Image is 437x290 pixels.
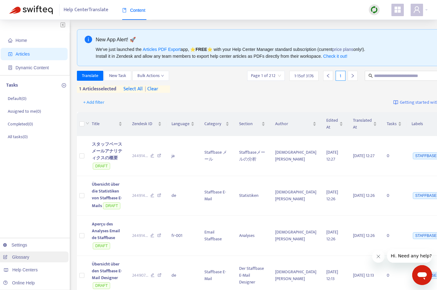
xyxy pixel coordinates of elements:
[234,136,270,176] td: Staffbaseメールの分析
[77,85,117,93] span: 1 articles selected
[6,82,18,89] p: Tasks
[62,83,66,88] span: plus-circle
[103,202,120,209] span: DRAFT
[387,249,432,263] iframe: Nachricht vom Unternehmen
[64,4,108,16] span: Help Center Translate
[132,192,148,199] span: 244914 ...
[353,272,374,279] span: [DATE] 12:13
[332,47,354,52] a: price plans
[382,136,407,176] td: 0
[167,176,199,216] td: de
[92,220,120,241] span: Aperçu des Analyses Email de Staffbase
[323,54,347,59] a: Check it out!
[161,74,164,77] span: down
[93,163,110,170] span: DRAFT
[234,176,270,216] td: Statistiken
[85,36,92,43] span: info-circle
[294,73,314,79] span: 1 - 15 of 3176
[93,242,110,249] span: DRAFT
[353,192,375,199] span: [DATE] 12:26
[326,268,338,282] span: [DATE] 12:13
[127,112,167,136] th: Zendesk ID
[78,97,109,107] button: + Add filter
[145,85,146,93] span: |
[167,136,199,176] td: ja
[137,72,164,79] span: Bulk Actions
[353,152,375,159] span: [DATE] 12:27
[92,120,117,127] span: Title
[382,216,407,256] td: 0
[3,242,27,247] a: Settings
[195,47,207,52] b: FREE
[82,72,98,79] span: Translate
[270,176,321,216] td: [DEMOGRAPHIC_DATA][PERSON_NAME]
[372,250,385,263] iframe: Nachricht schließen
[132,272,148,279] span: 244907 ...
[132,152,148,159] span: 244914 ...
[122,8,127,12] span: book
[123,85,143,93] span: select all
[8,95,26,102] p: Default ( 0 )
[275,120,311,127] span: Author
[234,216,270,256] td: Analyses
[394,6,401,13] span: appstore
[393,100,398,105] img: image-link
[199,136,234,176] td: Staffbase メール
[348,112,382,136] th: Translated At
[92,181,122,210] span: Übersicht über die Statistiken von Staffbase E-Mails
[92,261,122,281] span: Übersicht über den Staffbase E-Mail Designer
[77,71,103,81] button: Translate
[353,117,372,131] span: Translated At
[104,71,131,81] button: New Task
[204,120,224,127] span: Category
[16,38,27,43] span: Home
[199,176,234,216] td: Staffbase E-Mail
[3,255,29,260] a: Glossary
[3,280,35,285] a: Online Help
[92,141,122,161] span: スタッフベースメールアナリティクスの概要
[382,176,407,216] td: 0
[12,267,38,272] span: Help Centers
[132,232,148,239] span: 244914 ...
[326,149,338,163] span: [DATE] 12:27
[413,6,421,13] span: user
[270,112,321,136] th: Author
[387,120,397,127] span: Tasks
[370,6,378,14] img: sync.dc5367851b00ba804db3.png
[9,6,53,14] img: Swifteq
[326,74,330,78] span: left
[122,8,145,13] span: Content
[353,232,375,239] span: [DATE] 12:26
[143,47,181,52] a: Articles PDF Export
[8,66,12,70] span: container
[368,74,373,78] span: search
[167,112,199,136] th: Language
[350,74,355,78] span: right
[326,117,338,131] span: Edited At
[87,112,127,136] th: Title
[8,121,33,127] p: Completed ( 0 )
[93,282,110,289] span: DRAFT
[83,99,105,106] span: + Add filter
[109,72,126,79] span: New Task
[132,120,157,127] span: Zendesk ID
[8,38,12,43] span: home
[86,121,89,125] span: down
[326,188,338,202] span: [DATE] 12:26
[8,134,28,140] p: All tasks ( 0 )
[199,112,234,136] th: Category
[167,216,199,256] td: fr-001
[321,112,348,136] th: Edited At
[143,85,158,93] span: clear
[234,112,270,136] th: Section
[382,112,407,136] th: Tasks
[336,71,346,81] div: 1
[199,216,234,256] td: Email Staffbase
[172,120,190,127] span: Language
[270,216,321,256] td: [DEMOGRAPHIC_DATA][PERSON_NAME]
[8,108,41,115] p: Assigned to me ( 0 )
[239,120,260,127] span: Section
[132,71,169,81] button: Bulk Actionsdown
[16,65,49,70] span: Dynamic Content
